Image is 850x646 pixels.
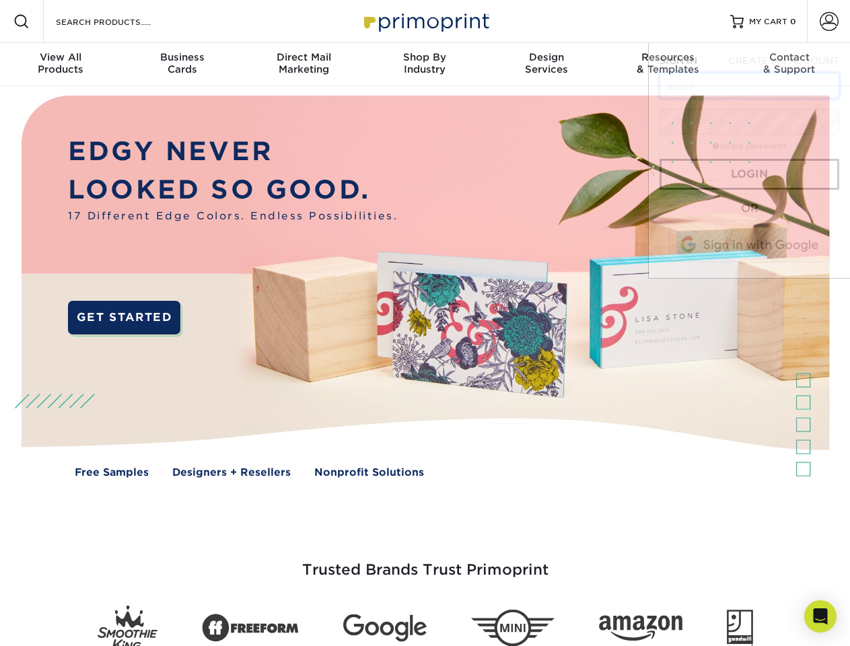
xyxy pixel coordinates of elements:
[486,51,607,63] span: Design
[727,610,753,646] img: Goodwill
[660,73,839,98] input: Email
[32,529,819,595] h3: Trusted Brands Trust Primoprint
[172,465,291,480] a: Designers + Resellers
[660,159,839,190] a: Login
[55,13,186,30] input: SEARCH PRODUCTS.....
[790,17,796,26] span: 0
[486,43,607,86] a: DesignServices
[660,55,697,66] span: SIGN IN
[243,51,364,63] span: Direct Mail
[607,43,728,86] a: Resources& Templates
[607,51,728,75] div: & Templates
[243,51,364,75] div: Marketing
[243,43,364,86] a: Direct MailMarketing
[713,142,786,151] a: forgot password?
[3,605,114,641] iframe: Google Customer Reviews
[358,7,493,36] img: Primoprint
[607,51,728,63] span: Resources
[364,51,485,75] div: Industry
[121,51,242,63] span: Business
[121,51,242,75] div: Cards
[364,51,485,63] span: Shop By
[68,133,398,171] p: EDGY NEVER
[804,600,837,633] div: Open Intercom Messenger
[364,43,485,86] a: Shop ByIndustry
[68,209,398,224] span: 17 Different Edge Colors. Endless Possibilities.
[728,55,839,66] span: CREATE AN ACCOUNT
[660,201,839,217] div: OR
[486,51,607,75] div: Services
[749,16,787,28] span: MY CART
[314,465,424,480] a: Nonprofit Solutions
[75,465,149,480] a: Free Samples
[599,616,682,641] img: Amazon
[68,171,398,209] p: LOOKED SO GOOD.
[343,614,427,642] img: Google
[121,43,242,86] a: BusinessCards
[68,301,180,334] a: GET STARTED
